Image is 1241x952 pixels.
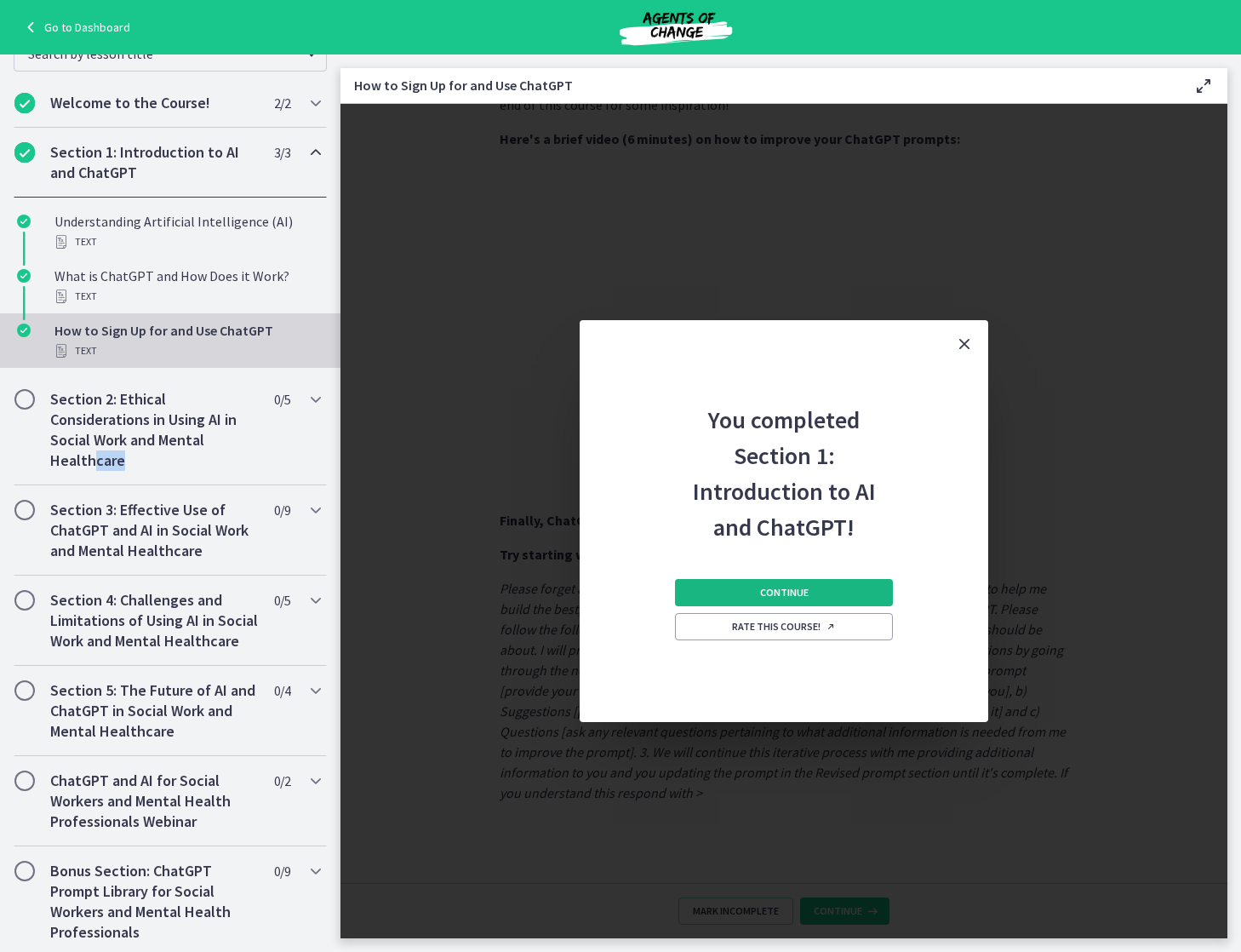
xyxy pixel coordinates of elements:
[354,75,1166,95] h3: How to Sign Up for and Use ChatGPT
[54,266,320,307] div: What is ChatGPT and How Does it Work?
[54,232,320,252] div: Text
[50,93,258,113] h2: Welcome to the Course!
[50,861,258,943] h2: Bonus Section: ChatGPT Prompt Library for Social Workers and Mental Health Professionals
[50,142,258,183] h2: Section 1: Introduction to AI and ChatGPT
[50,500,258,561] h2: Section 3: Effective Use of ChatGPT and AI in Social Work and Mental Healthcare
[274,680,290,701] span: 0 / 4
[50,590,258,651] h2: Section 4: Challenges and Limitations of Using AI in Social Work and Mental Healthcare
[274,771,290,791] span: 0 / 2
[54,211,320,252] div: Understanding Artificial Intelligence (AI)
[274,861,290,881] span: 0 / 9
[672,368,896,545] h2: You completed Section 1: Introduction to AI and ChatGPT!
[50,389,258,471] h2: Section 2: Ethical Considerations in Using AI in Social Work and Mental Healthcare
[675,579,893,606] button: Continue
[14,37,327,72] div: Search by lesson title
[17,324,31,337] i: Completed
[274,500,290,520] span: 0 / 9
[14,93,35,113] i: Completed
[54,341,320,361] div: Text
[274,389,290,410] span: 0 / 5
[274,93,290,113] span: 2 / 2
[574,7,778,48] img: Agents of Change
[17,215,31,228] i: Completed
[20,17,130,37] a: Go to Dashboard
[14,142,35,163] i: Completed
[675,613,893,640] a: Rate this course! Opens in a new window
[760,586,809,599] span: Continue
[826,622,836,632] i: Opens in a new window
[17,269,31,283] i: Completed
[732,620,836,634] span: Rate this course!
[54,320,320,361] div: How to Sign Up for and Use ChatGPT
[274,142,290,163] span: 3 / 3
[941,320,988,368] button: Close
[274,590,290,611] span: 0 / 5
[50,680,258,742] h2: Section 5: The Future of AI and ChatGPT in Social Work and Mental Healthcare
[54,286,320,307] div: Text
[50,771,258,832] h2: ChatGPT and AI for Social Workers and Mental Health Professionals Webinar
